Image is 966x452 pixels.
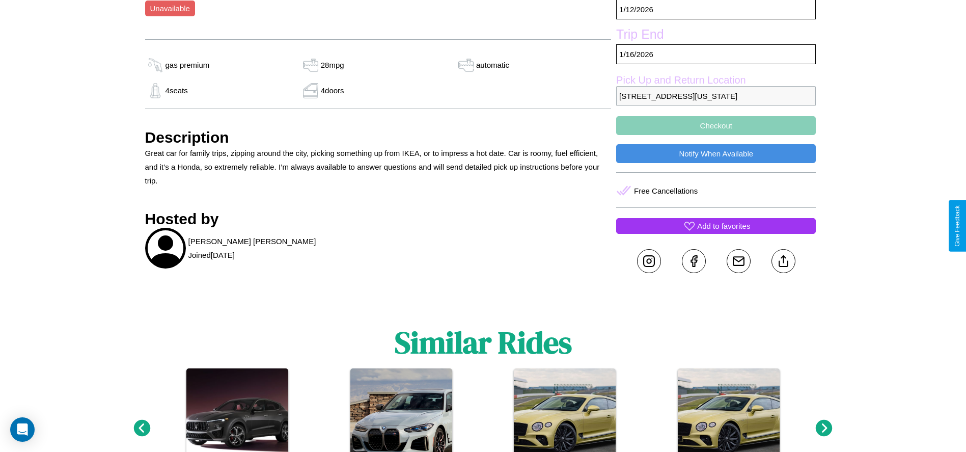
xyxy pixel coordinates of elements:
[616,116,816,135] button: Checkout
[145,129,612,146] h3: Description
[145,83,165,98] img: gas
[616,27,816,44] label: Trip End
[300,58,321,73] img: gas
[188,248,235,262] p: Joined [DATE]
[616,218,816,234] button: Add to favorites
[954,205,961,247] div: Give Feedback
[300,83,321,98] img: gas
[165,58,210,72] p: gas premium
[145,146,612,188] p: Great car for family trips, zipping around the city, picking something up from IKEA, or to impres...
[145,58,165,73] img: gas
[10,417,35,442] div: Open Intercom Messenger
[395,322,572,363] h1: Similar Rides
[616,86,816,106] p: [STREET_ADDRESS][US_STATE]
[188,234,316,248] p: [PERSON_NAME] [PERSON_NAME]
[616,144,816,163] button: Notify When Available
[634,184,698,198] p: Free Cancellations
[150,2,190,15] p: Unavailable
[697,219,750,233] p: Add to favorites
[321,84,344,97] p: 4 doors
[476,58,509,72] p: automatic
[616,44,816,64] p: 1 / 16 / 2026
[165,84,188,97] p: 4 seats
[145,210,612,228] h3: Hosted by
[456,58,476,73] img: gas
[616,74,816,86] label: Pick Up and Return Location
[321,58,344,72] p: 28 mpg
